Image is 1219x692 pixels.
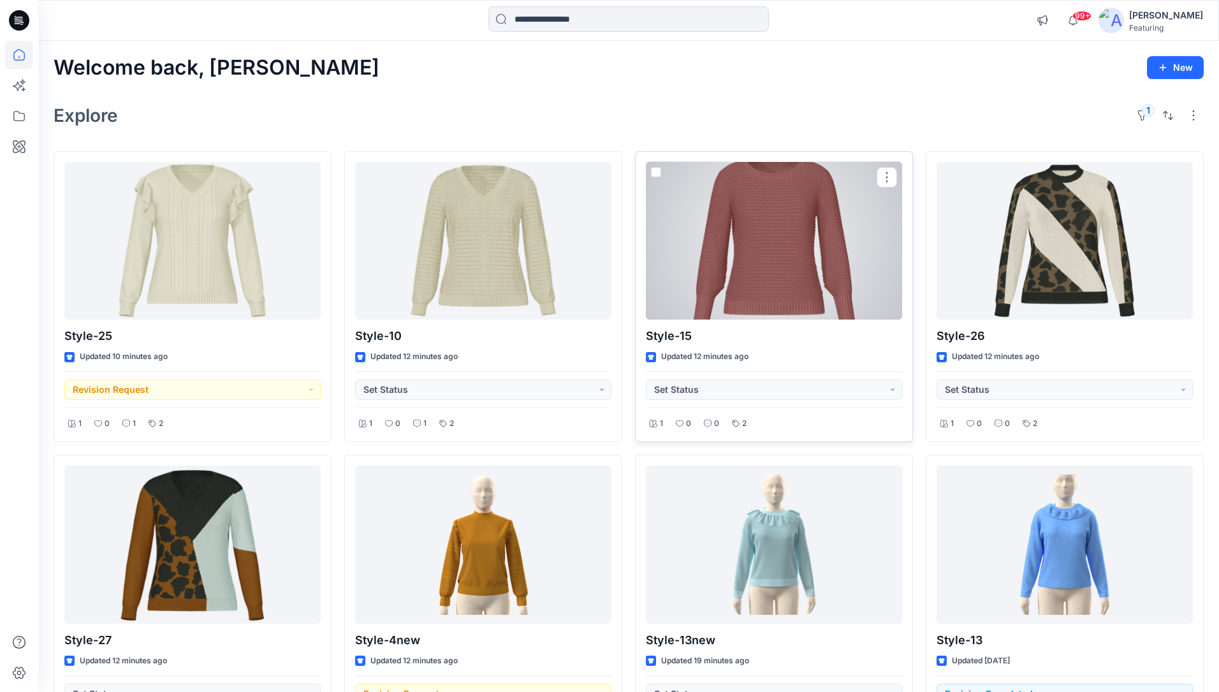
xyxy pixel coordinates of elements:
img: avatar [1099,8,1124,33]
a: Style-27 [64,466,321,624]
button: New [1147,56,1204,79]
a: Style-10 [355,162,611,320]
a: Style-15 [646,162,902,320]
h2: Explore [54,105,118,126]
p: 0 [105,417,110,431]
a: Style-26 [937,162,1193,320]
p: 0 [686,417,691,431]
p: Style-25 [64,327,321,345]
p: 0 [977,417,982,431]
p: Updated 10 minutes ago [80,350,168,364]
p: 2 [1033,417,1037,431]
p: 1 [951,417,954,431]
p: 0 [714,417,719,431]
a: Style-4new [355,466,611,624]
p: Updated 12 minutes ago [370,350,458,364]
h2: Welcome back, [PERSON_NAME] [54,56,379,80]
p: 2 [449,417,454,431]
a: Style-25 [64,162,321,320]
p: 0 [1005,417,1010,431]
span: 99+ [1072,11,1091,21]
p: 1 [660,417,663,431]
p: Style-4new [355,631,611,649]
p: 0 [395,417,400,431]
p: Updated 12 minutes ago [952,350,1039,364]
p: 2 [159,417,163,431]
p: Style-10 [355,327,611,345]
p: Style-27 [64,631,321,649]
p: Style-26 [937,327,1193,345]
p: Updated 12 minutes ago [80,654,167,668]
p: 1 [78,417,82,431]
p: Updated 19 minutes ago [661,654,749,668]
p: 1 [369,417,372,431]
p: 1 [133,417,136,431]
p: Style-15 [646,327,902,345]
p: Updated 12 minutes ago [370,654,458,668]
p: Updated [DATE] [952,654,1010,668]
div: Featuring [1129,23,1203,33]
p: Style-13 [937,631,1193,649]
div: [PERSON_NAME] [1129,8,1203,23]
p: 2 [742,417,747,431]
a: Style-13new [646,466,902,624]
p: 1 [423,417,427,431]
p: Updated 12 minutes ago [661,350,748,364]
p: Style-13new [646,631,902,649]
button: 1 [1132,105,1153,126]
a: Style-13 [937,466,1193,624]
